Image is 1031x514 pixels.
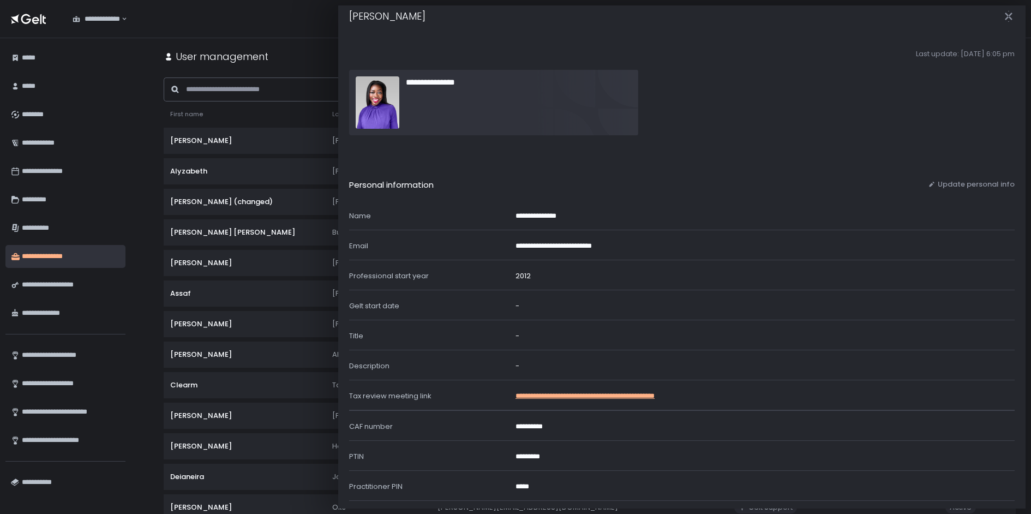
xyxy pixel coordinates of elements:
div: Buhain [332,228,424,237]
span: CAF number [349,421,393,432]
span: Title [349,331,363,341]
span: Description [349,361,389,371]
span: 2012 [515,271,531,281]
div: Abella [332,350,424,360]
h2: Personal information [349,179,928,192]
div: [PERSON_NAME] [170,350,319,360]
div: [PERSON_NAME] [332,289,424,298]
button: Update personal info [928,179,1015,190]
input: Search for option [120,14,121,25]
div: Hozeh [332,441,424,451]
span: - [515,331,519,341]
div: Josol [332,472,424,482]
div: [PERSON_NAME] [332,411,424,421]
span: - [515,361,519,371]
div: [PERSON_NAME] [PERSON_NAME] [170,228,319,237]
div: Deianeira [170,472,319,482]
div: Alyzabeth [170,166,319,176]
span: Practitioner PIN [349,481,403,492]
div: [PERSON_NAME] [170,411,319,421]
div: Tanguilan [332,380,424,390]
div: [PERSON_NAME] [332,166,424,176]
span: Last name [332,110,365,118]
div: User management [164,49,268,64]
div: [PERSON_NAME] [332,197,424,207]
div: [PERSON_NAME] [170,441,319,451]
span: Gelt start date [349,301,399,311]
span: First name [170,110,203,118]
div: Assaf [170,289,319,298]
div: [PERSON_NAME] (changed) [170,197,319,207]
div: [PERSON_NAME] [170,503,319,512]
div: Update personal info [928,180,1015,189]
div: Oks [332,503,424,512]
span: PTIN [349,451,364,462]
span: Professional start year [349,271,429,281]
div: [PERSON_NAME] [170,258,319,268]
span: Last update: [DATE] 6:05 pm [916,49,1015,59]
span: Name [349,211,371,221]
span: - [515,301,519,311]
div: [PERSON_NAME] [170,136,319,146]
div: [PERSON_NAME] [332,258,424,268]
div: [PERSON_NAME] [332,136,424,146]
div: [PERSON_NAME] [170,319,319,329]
div: Clearm [170,380,319,390]
span: Email [349,241,368,251]
span: Tax review meeting link [349,391,431,401]
div: Search for option [65,8,127,31]
div: [PERSON_NAME] [332,319,424,329]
